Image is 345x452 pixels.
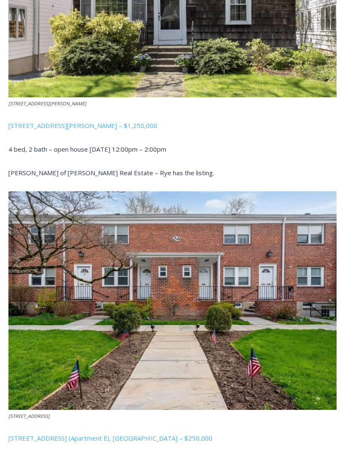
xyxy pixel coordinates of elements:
a: [STREET_ADDRESS] (Apartment E), [GEOGRAPHIC_DATA] – $250,000 [8,434,212,442]
span: 4 bed, 2 bath – open house [DATE] 12:00pm – 2:00pm [8,145,166,153]
a: [STREET_ADDRESS][PERSON_NAME] – $1,250,000 [8,121,157,130]
span: [PERSON_NAME] of [PERSON_NAME] Real Estate – Rye has the listing. [8,168,214,177]
figcaption: [STREET_ADDRESS][PERSON_NAME] [8,100,337,107]
div: "[PERSON_NAME]'s draw is the fine variety of pristine raw fish kept on hand" [87,53,124,101]
a: Open Tues. - Sun. [PHONE_NUMBER] [0,85,85,105]
figcaption: [STREET_ADDRESS] [8,412,337,420]
img: 24 Wappanocca Avenue (Apartment E), Rye [8,191,337,410]
span: Open Tues. - Sun. [PHONE_NUMBER] [3,87,82,119]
